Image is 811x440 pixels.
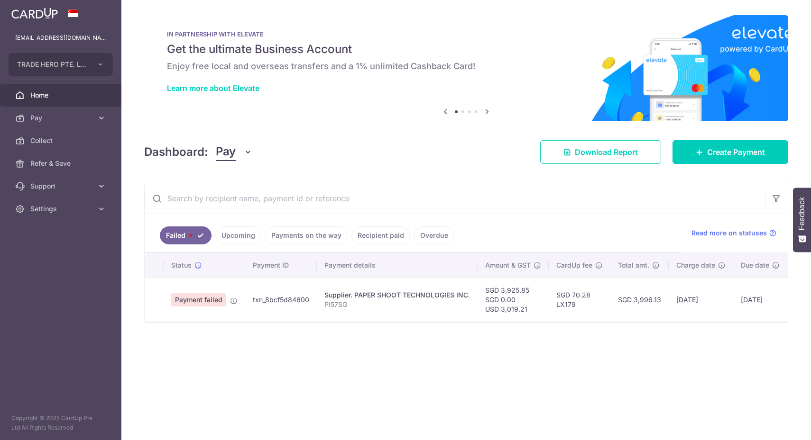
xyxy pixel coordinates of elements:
[30,90,93,100] span: Home
[11,8,58,19] img: CardUp
[351,226,410,244] a: Recipient paid
[245,253,317,278] th: Payment ID
[793,188,811,252] button: Feedback - Show survey
[741,260,769,270] span: Due date
[707,146,765,158] span: Create Payment
[30,204,93,214] span: Settings
[30,181,93,191] span: Support
[798,197,806,230] span: Feedback
[618,260,649,270] span: Total amt.
[215,226,261,244] a: Upcoming
[733,278,787,322] td: [DATE]
[171,293,226,306] span: Payment failed
[478,278,549,322] td: SGD 3,925.85 SGD 0.00 USD 3,019.21
[216,143,252,161] button: Pay
[167,83,259,93] a: Learn more about Elevate
[30,159,93,168] span: Refer & Save
[144,15,788,121] img: Renovation banner
[540,140,661,164] a: Download Report
[676,260,715,270] span: Charge date
[145,183,765,214] input: Search by recipient name, payment id or reference
[324,300,470,309] p: PI57SG
[691,228,767,238] span: Read more on statuses
[160,226,212,244] a: Failed
[144,144,208,161] h4: Dashboard:
[9,53,113,76] button: TRADE HERO PTE. LTD.
[265,226,348,244] a: Payments on the way
[673,140,788,164] a: Create Payment
[245,278,317,322] td: txn_8bcf5d84600
[30,113,93,123] span: Pay
[167,61,765,72] h6: Enjoy free local and overseas transfers and a 1% unlimited Cashback Card!
[549,278,610,322] td: SGD 70.28 LX179
[17,60,87,69] span: TRADE HERO PTE. LTD.
[30,136,93,145] span: Collect
[610,278,669,322] td: SGD 3,996.13
[167,42,765,57] h5: Get the ultimate Business Account
[669,278,733,322] td: [DATE]
[575,146,638,158] span: Download Report
[485,260,531,270] span: Amount & GST
[324,290,470,300] div: Supplier. PAPER SHOOT TECHNOLOGIES INC.
[556,260,592,270] span: CardUp fee
[414,226,454,244] a: Overdue
[216,143,236,161] span: Pay
[15,33,106,43] p: [EMAIL_ADDRESS][DOMAIN_NAME]
[171,260,192,270] span: Status
[167,30,765,38] p: IN PARTNERSHIP WITH ELEVATE
[317,253,478,278] th: Payment details
[691,228,776,238] a: Read more on statuses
